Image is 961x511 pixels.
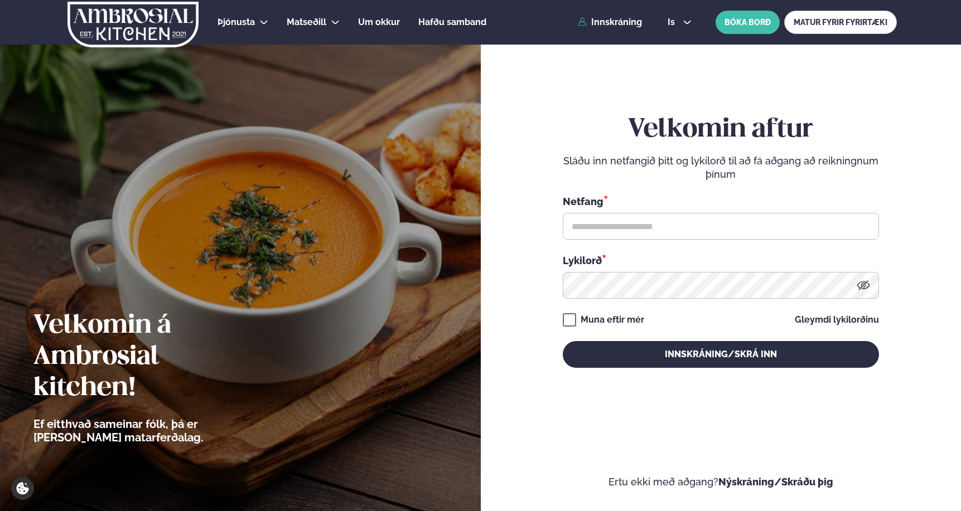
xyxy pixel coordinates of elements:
p: Ertu ekki með aðgang? [514,475,928,489]
span: Þjónusta [218,17,255,27]
a: MATUR FYRIR FYRIRTÆKI [784,11,897,34]
p: Sláðu inn netfangið þitt og lykilorð til að fá aðgang að reikningnum þínum [563,154,879,181]
p: Ef eitthvað sameinar fólk, þá er [PERSON_NAME] matarferðalag. [33,417,265,444]
span: is [668,18,678,27]
span: Hafðu samband [418,17,486,27]
a: Um okkur [358,16,400,29]
a: Innskráning [578,17,642,27]
div: Lykilorð [563,253,879,267]
button: is [659,18,701,27]
a: Cookie settings [11,477,34,500]
a: Hafðu samband [418,16,486,29]
span: Um okkur [358,17,400,27]
h2: Velkomin aftur [563,114,879,145]
a: Matseðill [287,16,326,29]
div: Netfang [563,194,879,208]
a: Þjónusta [218,16,255,29]
a: Nýskráning/Skráðu þig [718,476,833,488]
button: Innskráning/Skrá inn [563,341,879,368]
span: Matseðill [287,17,326,27]
button: BÓKA BORÐ [716,11,780,34]
img: logo [66,2,200,47]
a: Gleymdi lykilorðinu [795,315,879,324]
h2: Velkomin á Ambrosial kitchen! [33,310,265,404]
